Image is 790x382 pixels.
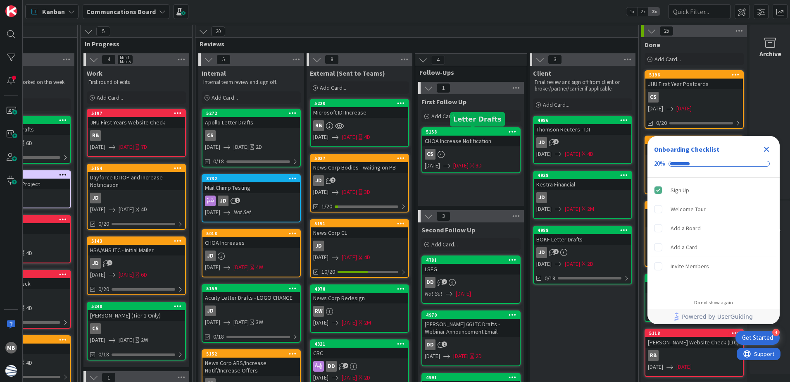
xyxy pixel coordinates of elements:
span: [DATE] [676,104,692,113]
div: JD [534,192,631,203]
span: [DATE] [119,205,134,214]
div: CHOA Increase Notification [422,136,520,146]
div: 5143 [88,237,185,245]
div: 5151 [314,221,408,227]
i: Not Set [233,208,251,216]
div: RB [313,120,324,131]
span: 4 [102,55,116,64]
div: 5159 [202,285,300,292]
div: Checklist items [647,178,780,294]
div: 4986 [534,117,631,124]
div: DD [311,361,408,372]
div: JD [536,192,547,203]
span: [DATE] [565,150,580,158]
div: 5151 [311,220,408,227]
div: JD [90,193,101,203]
div: 5197 [91,110,185,116]
div: Mail Chimp Testing [202,182,300,193]
div: DD [326,361,337,372]
div: CHOA Increases [202,237,300,248]
span: [DATE] [342,318,357,327]
div: 5158 [426,129,520,135]
div: 5152News Corp ABS/Increase Notif/Increase Offers [202,350,300,376]
div: JD [90,258,101,269]
div: JD [534,247,631,258]
div: 5018CHOA Increases [202,230,300,248]
div: CS [645,92,743,103]
span: [DATE] [676,363,692,371]
div: JD [202,251,300,261]
div: 5197 [88,110,185,117]
div: News Corp Redesign [311,293,408,303]
div: 4970[PERSON_NAME] 66 LTC Drafts - Webinar Announcement Email [422,311,520,337]
span: 3 [436,211,450,221]
div: JD [534,137,631,148]
div: Checklist Container [647,136,780,324]
div: Footer [647,309,780,324]
span: Add Card... [543,101,569,108]
div: 5220Microsoft IDI Increase [311,100,408,118]
div: 4991 [422,374,520,381]
div: BOKF Letter Drafts [534,234,631,245]
span: 0/18 [213,157,224,166]
span: 0/18 [98,350,109,359]
span: Add Card... [320,84,346,91]
div: 6D [26,139,32,148]
span: 0/20 [98,285,109,294]
div: 5197JHU First Years Website Check [88,110,185,128]
span: [DATE] [313,188,328,196]
div: 5018 [206,231,300,236]
div: 5196JHU First Year Postcards [645,71,743,89]
div: Checklist progress: 20% [654,160,773,167]
div: 4890[PERSON_NAME] [645,275,743,293]
span: 1 [436,83,450,93]
div: 5240 [88,303,185,310]
span: [DATE] [233,143,249,151]
span: 0/20 [98,220,109,228]
span: [DATE] [205,263,220,272]
div: Dayforce IDI IOP and Increase Notification [88,172,185,190]
div: Add a Board is incomplete. [651,219,776,237]
div: 4988 [538,227,631,233]
div: 4781 [426,257,520,263]
div: CRC [311,348,408,358]
span: [DATE] [648,363,663,371]
div: 6D [141,270,147,279]
div: HSA/AHS LTC - Initial Mailer [88,245,185,255]
div: 4928 [538,172,631,178]
h5: Letter Drafts [453,115,502,123]
div: JD [313,175,324,186]
div: 5154 [91,165,185,171]
span: 0/20 [656,119,667,127]
div: 5152 [206,351,300,357]
div: CS [425,149,435,160]
span: Internal [202,69,226,77]
span: [DATE] [456,289,471,298]
div: 4321 [311,340,408,348]
p: Final review and sign off from client or broker/partner/carrier if applicable. [535,79,631,93]
div: Kestra Financial [534,179,631,190]
span: 10/20 [321,267,335,276]
div: 2W [141,336,148,344]
div: WCM Increase Notif & Final Notice CL [645,144,743,155]
div: 3732Mail Chimp Testing [202,175,300,193]
div: 5159Acuity Letter Drafts - LOGO CHANGE [202,285,300,303]
div: JD [645,230,743,241]
div: Add a Board [671,223,701,233]
div: 5118 [649,330,743,336]
span: [DATE] [425,352,440,361]
div: Min 1 [120,55,130,60]
span: [DATE] [648,104,663,113]
div: 5118[PERSON_NAME] Website Check (LTC) [645,329,743,348]
span: 1/20 [321,202,332,211]
div: 4321CRC [311,340,408,358]
span: 2 [442,341,447,347]
div: 5154Dayforce IDI IOP and Increase Notification [88,165,185,190]
span: [DATE] [342,133,357,141]
div: 4988 [534,227,631,234]
img: Visit kanbanzone.com [5,5,17,17]
div: RB [648,350,659,361]
div: [PERSON_NAME] Website Check (LTC) [645,337,743,348]
div: 20% [654,160,665,167]
span: [DATE] [205,143,220,151]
